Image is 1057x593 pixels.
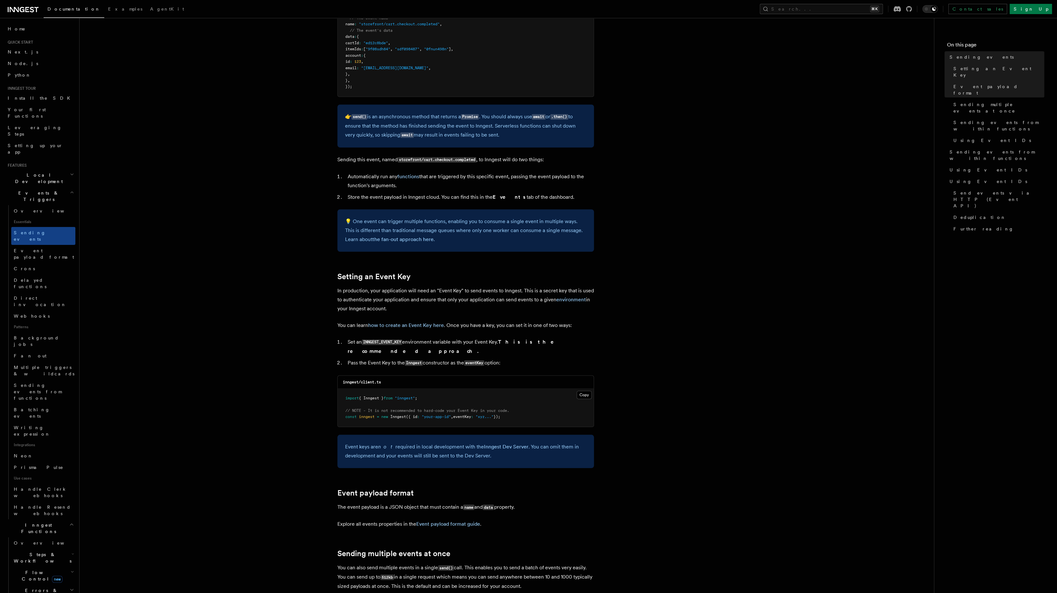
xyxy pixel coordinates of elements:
[951,187,1044,212] a: Send events via HTTP (Event API)
[476,414,494,419] span: "xyz..."
[44,2,104,18] a: Documentation
[5,519,75,537] button: Inngest Functions
[14,383,62,401] span: Sending events from functions
[5,104,75,122] a: Your first Functions
[493,194,527,200] strong: Events
[14,335,59,347] span: Background jobs
[5,172,70,185] span: Local Development
[5,169,75,187] button: Local Development
[950,149,1044,162] span: Sending events from within functions
[471,414,473,419] span: :
[947,51,1044,63] a: Sending events
[11,404,75,422] a: Batching events
[361,59,363,64] span: ,
[359,414,375,419] span: inngest
[953,137,1031,144] span: Using Event IDs
[47,6,100,12] span: Documentation
[11,245,75,263] a: Event payload format
[390,414,406,419] span: Inngest
[953,226,1014,232] span: Further reading
[464,360,484,366] code: eventKey
[14,230,46,242] span: Sending events
[5,140,75,158] a: Setting up your app
[348,72,350,76] span: ,
[361,53,363,58] span: :
[337,286,594,313] p: In production, your application will need an "Event Key" to send events to Inngest. This is a sec...
[108,6,142,12] span: Examples
[14,407,50,419] span: Batching events
[351,114,367,120] code: send()
[11,501,75,519] a: Handle Resend webhooks
[345,66,357,70] span: email
[346,172,594,190] li: Automatically run any that are triggered by this specific event, passing the event payload to the...
[8,26,26,32] span: Home
[440,22,442,26] span: ,
[451,414,453,419] span: ,
[951,63,1044,81] a: Setting an Event Key
[398,157,476,163] code: storefront/cart.checkout.completed
[14,540,80,546] span: Overview
[406,414,417,419] span: ({ id
[359,41,361,45] span: :
[8,72,31,78] span: Python
[5,190,70,203] span: Events & Triggers
[953,101,1044,114] span: Sending multiple events at once
[384,396,393,400] span: from
[953,65,1044,78] span: Setting an Event Key
[346,358,594,368] li: Pass the Event Key to the constructor as the option:
[14,453,33,458] span: Neon
[14,465,63,470] span: Prisma Pulse
[950,167,1027,173] span: Using Event IDs
[422,414,451,419] span: "your-app-id"
[8,61,38,66] span: Node.js
[484,444,528,450] a: Inngest Dev Server
[11,227,75,245] a: Sending events
[345,53,361,58] span: account
[416,521,480,527] a: Event payload format guide
[359,22,440,26] span: "storefront/cart.checkout.completed"
[337,155,594,164] p: Sending this event, named , to Inngest will do two things:
[363,47,366,51] span: [
[5,92,75,104] a: Install the SDK
[14,296,66,307] span: Direct invocation
[146,2,188,17] a: AgentKit
[11,217,75,227] span: Essentials
[345,22,354,26] span: name
[397,173,419,180] a: functions
[345,442,586,460] p: Event keys are required in local development with the . You can omit them in development and your...
[532,114,545,120] code: await
[14,313,50,319] span: Webhooks
[150,6,184,12] span: AgentKit
[922,5,938,13] button: Toggle dark mode
[550,114,568,120] code: .then()
[14,365,74,376] span: Multiple triggers & wildcards
[428,66,431,70] span: ,
[14,208,80,213] span: Overview
[359,396,384,400] span: { Inngest }
[953,214,1006,221] span: Deduplication
[14,353,47,358] span: Fan out
[5,58,75,69] a: Node.js
[362,339,402,345] code: INNGEST_EVENT_KEY
[345,84,352,89] span: });
[337,549,450,558] a: Sending multiple events at once
[345,414,357,419] span: const
[419,47,422,51] span: ,
[345,59,350,64] span: id
[11,422,75,440] a: Writing expression
[348,339,563,354] strong: This is the recommended approach.
[357,34,359,39] span: {
[417,414,419,419] span: :
[405,360,423,366] code: Inngest
[11,332,75,350] a: Background jobs
[8,143,63,155] span: Setting up your app
[947,164,1044,176] a: Using Event IDs
[345,396,359,400] span: import
[368,322,444,328] a: how to create an Event Key here
[372,236,434,242] a: the fan-out approach here
[451,47,453,51] span: ,
[11,263,75,274] a: Crons
[5,86,36,91] span: Inngest tour
[366,47,390,51] span: "9f08sdh84"
[363,53,366,58] span: {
